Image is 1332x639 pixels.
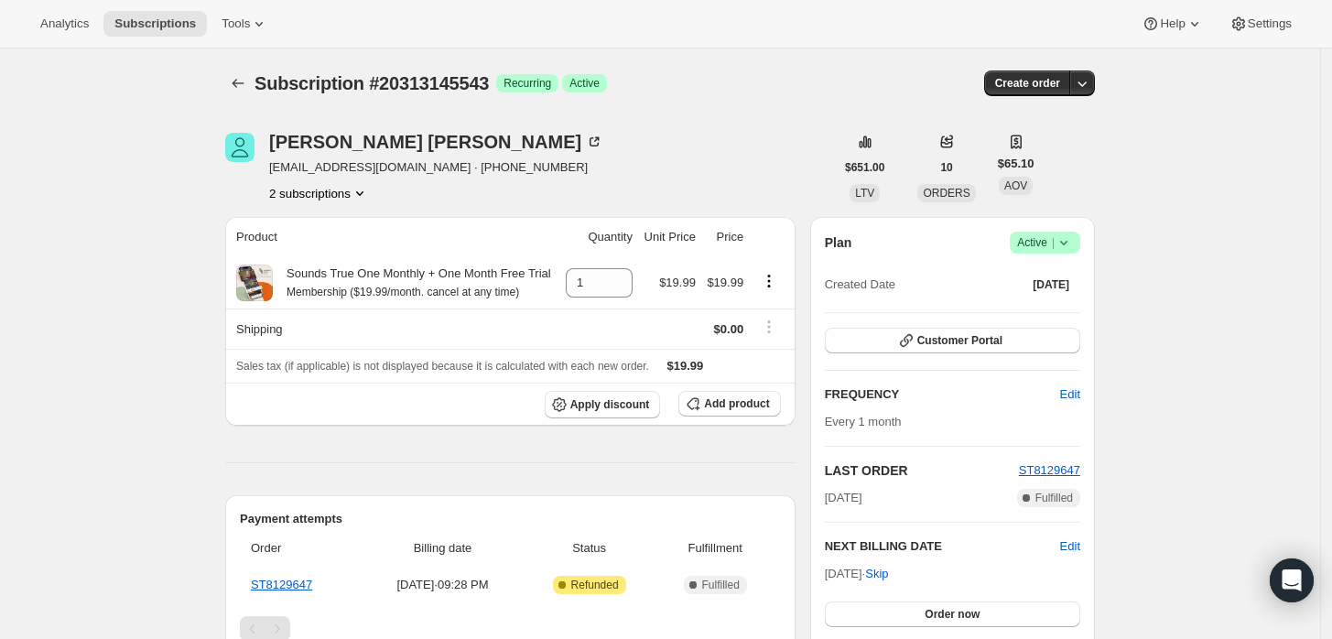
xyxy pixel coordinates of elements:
span: Fulfilled [702,578,740,592]
span: Help [1160,16,1185,31]
th: Price [701,217,749,257]
span: | [1052,235,1055,250]
span: ORDERS [923,187,969,200]
button: Settings [1218,11,1303,37]
button: 10 [929,155,963,180]
span: Status [528,539,649,558]
div: [PERSON_NAME] [PERSON_NAME] [269,133,603,151]
span: [DATE] [1033,277,1069,292]
th: Product [225,217,559,257]
span: Analytics [40,16,89,31]
h2: LAST ORDER [825,461,1019,480]
span: Created Date [825,276,895,294]
span: Subscriptions [114,16,196,31]
span: $19.99 [667,359,704,373]
span: Subscription #20313145543 [254,73,489,93]
span: Apply discount [570,397,650,412]
span: 10 [940,160,952,175]
button: Order now [825,601,1080,627]
h2: NEXT BILLING DATE [825,537,1060,556]
th: Order [240,528,363,569]
span: Carol Logan [225,133,254,162]
button: Apply discount [545,391,661,418]
button: Tools [211,11,279,37]
th: Unit Price [638,217,701,257]
span: Fulfilled [1035,491,1073,505]
span: Edit [1060,385,1080,404]
span: $651.00 [845,160,884,175]
span: Tools [222,16,250,31]
span: Settings [1248,16,1292,31]
h2: Payment attempts [240,510,781,528]
span: $19.99 [659,276,696,289]
span: Order now [925,607,980,622]
span: Sales tax (if applicable) is not displayed because it is calculated with each new order. [236,360,649,373]
span: $0.00 [714,322,744,336]
span: Active [569,76,600,91]
button: Subscriptions [225,70,251,96]
h2: Plan [825,233,852,252]
span: AOV [1004,179,1027,192]
button: Skip [854,559,899,589]
button: $651.00 [834,155,895,180]
img: product img [236,265,273,301]
button: ST8129647 [1019,461,1080,480]
span: Every 1 month [825,415,902,428]
span: Customer Portal [917,333,1002,348]
button: Customer Portal [825,328,1080,353]
button: Product actions [754,271,784,291]
div: Sounds True One Monthly + One Month Free Trial [273,265,551,301]
button: Edit [1060,537,1080,556]
a: ST8129647 [1019,463,1080,477]
span: [DATE] [825,489,862,507]
button: [DATE] [1022,272,1080,298]
span: Refunded [571,578,619,592]
button: Subscriptions [103,11,207,37]
th: Shipping [225,309,559,349]
button: Analytics [29,11,100,37]
span: Active [1017,233,1073,252]
div: Open Intercom Messenger [1270,558,1314,602]
span: Recurring [504,76,551,91]
span: Create order [995,76,1060,91]
small: Membership ($19.99/month. cancel at any time) [287,286,519,298]
span: Add product [704,396,769,411]
button: Product actions [269,184,369,202]
span: Skip [865,565,888,583]
span: Fulfillment [661,539,770,558]
span: LTV [855,187,874,200]
button: Help [1131,11,1214,37]
th: Quantity [559,217,638,257]
span: $19.99 [707,276,743,289]
button: Edit [1049,380,1091,409]
a: ST8129647 [251,578,312,591]
h2: FREQUENCY [825,385,1060,404]
button: Create order [984,70,1071,96]
span: [EMAIL_ADDRESS][DOMAIN_NAME] · [PHONE_NUMBER] [269,158,603,177]
button: Add product [678,391,780,417]
span: [DATE] · 09:28 PM [368,576,518,594]
span: Billing date [368,539,518,558]
span: $65.10 [998,155,1034,173]
span: [DATE] · [825,567,889,580]
button: Shipping actions [754,317,784,337]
